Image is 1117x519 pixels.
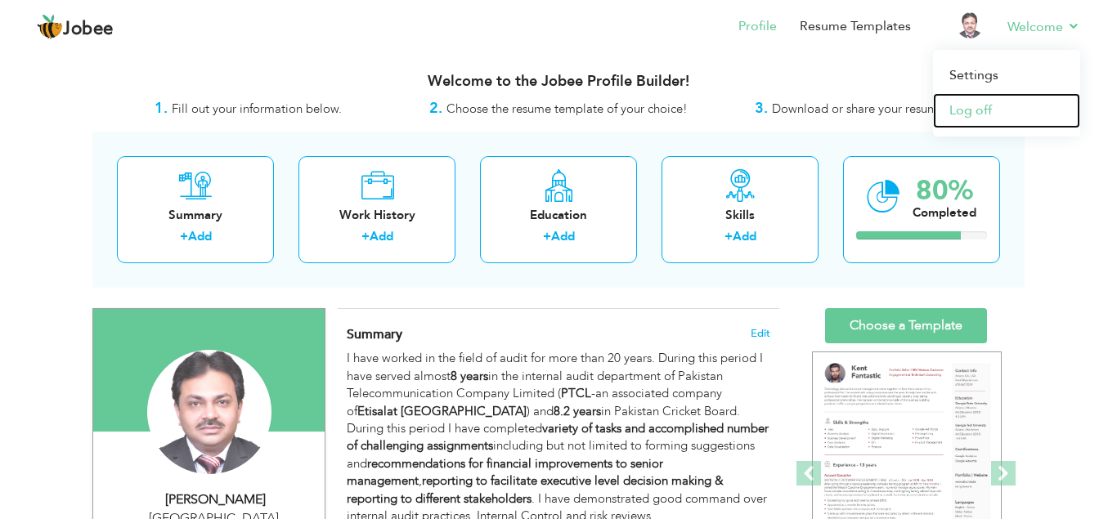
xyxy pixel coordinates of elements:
[493,207,624,224] div: Education
[172,101,342,117] span: Fill out your information below.
[105,490,325,509] div: [PERSON_NAME]
[957,12,983,38] img: Profile Img
[347,420,769,454] strong: variety of tasks and accomplished number of challenging assignments
[180,228,188,245] label: +
[825,308,987,343] a: Choose a Template
[63,20,114,38] span: Jobee
[561,385,591,401] strong: PTCL
[37,14,63,40] img: jobee.io
[913,204,976,221] div: Completed
[543,228,551,245] label: +
[37,14,114,40] a: Jobee
[755,98,768,119] strong: 3.
[130,207,261,224] div: Summary
[751,328,770,339] span: Edit
[738,17,777,36] a: Profile
[724,228,733,245] label: +
[800,17,911,36] a: Resume Templates
[551,228,575,244] a: Add
[446,101,688,117] span: Choose the resume template of your choice!
[347,326,770,342] h4: Adding a summary is a quick and easy way to highlight your experience and interests.
[733,228,756,244] a: Add
[429,98,442,119] strong: 2.
[370,228,393,244] a: Add
[772,101,985,117] span: Download or share your resume online.
[92,74,1025,90] h3: Welcome to the Jobee Profile Builder!
[347,455,663,489] strong: recommendations for financial improvements to senior management
[357,403,527,419] strong: Etisalat [GEOGRAPHIC_DATA]
[1007,17,1080,37] a: Welcome
[347,490,532,507] strong: reporting to different stakeholders
[675,207,805,224] div: Skills
[147,350,271,474] img: Muhammad Sajid Pervaiz
[913,177,976,204] div: 80%
[422,472,724,489] strong: reporting to facilitate executive level decision making &
[933,93,1080,128] a: Log off
[347,325,402,343] span: Summary
[188,228,212,244] a: Add
[451,368,488,384] strong: 8 years
[312,207,442,224] div: Work History
[155,98,168,119] strong: 1.
[361,228,370,245] label: +
[554,403,601,419] strong: 8.2 years
[933,58,1080,93] a: Settings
